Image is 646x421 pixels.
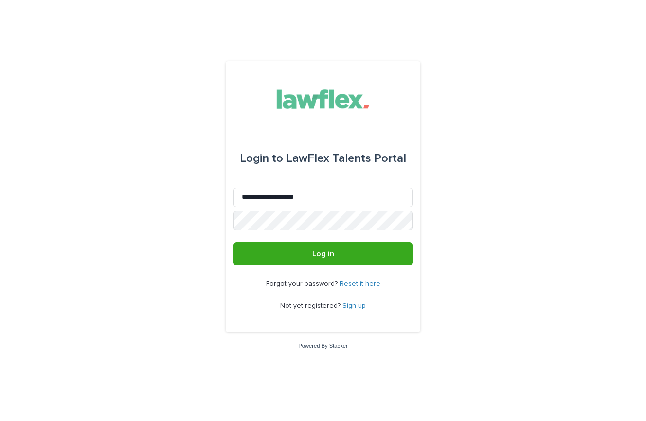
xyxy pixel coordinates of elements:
[280,302,342,309] span: Not yet registered?
[266,281,340,287] span: Forgot your password?
[240,145,406,172] div: LawFlex Talents Portal
[240,153,283,164] span: Login to
[342,302,366,309] a: Sign up
[233,242,413,265] button: Log in
[312,250,334,258] span: Log in
[340,281,380,287] a: Reset it here
[298,343,347,349] a: Powered By Stacker
[269,85,378,114] img: Gnvw4qrBSHOAfo8VMhG6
